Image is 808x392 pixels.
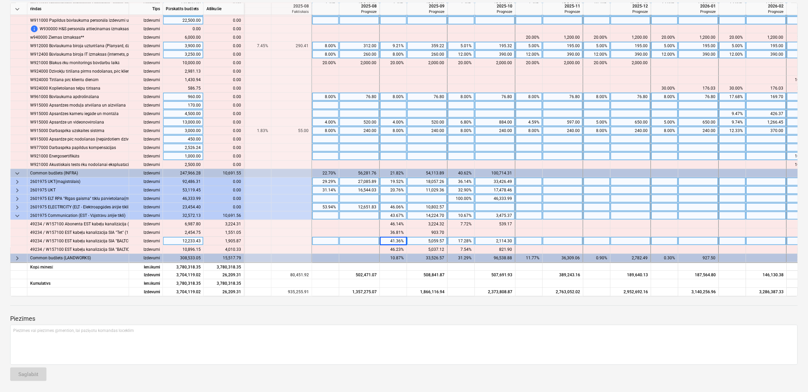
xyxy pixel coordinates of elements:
span: content_copy [208,154,213,159]
span: content_copy [208,137,213,142]
div: 27,085.89 [342,178,377,186]
span: W912400 Būvlaukuma biroja IT izmaksas (internets, printeru izmantošana) [30,50,167,59]
div: 240.00 [681,127,716,135]
span: W915000 Apsardze un videonovērošana [30,118,104,127]
div: 3,780,318.35 [204,262,244,271]
div: 8.00% [451,93,472,101]
div: 5.00% [722,42,743,50]
div: Izdevumi [129,25,163,33]
div: Izdevumi [129,271,163,279]
div: 76.80 [478,93,512,101]
div: 16,544.03 [342,186,377,194]
div: 12.33% [722,127,743,135]
div: Izdevumi [129,203,163,211]
div: Izdevumi [129,127,163,135]
div: 0.00 [206,16,241,25]
div: 8.00% [518,127,540,135]
div: 240.00 [410,127,445,135]
div: 36.14% [451,178,472,186]
div: 76.80 [546,93,580,101]
div: 2025-08 [342,3,377,9]
div: 0.00 [206,84,241,93]
div: 53.94% [315,203,336,211]
div: 12,233.43 [163,237,204,245]
span: content_copy [208,145,213,151]
div: 2,000.00 [546,59,580,67]
div: 650.00 [613,118,648,127]
span: W915000 Apsardzes kameru iegāde un montāža [30,110,119,118]
span: keyboard_arrow_down [13,5,21,13]
div: 2025-10 [478,3,513,9]
div: 5.00% [586,42,608,50]
div: 0.00 [206,161,241,169]
span: content_copy [208,111,213,117]
div: 359.22 [410,42,445,50]
div: Izdevumi [129,237,163,245]
div: 4.00% [315,118,336,127]
span: content_copy [208,103,213,108]
div: Izdevumi [129,16,163,25]
div: 30.00% [654,84,675,93]
div: 20.00% [654,33,675,42]
div: 5.00% [518,42,540,50]
div: 29.29% [315,178,336,186]
div: 2,454.75 [163,228,204,237]
div: 3,704,119.02 [163,288,204,296]
div: 0.00 [206,101,241,110]
div: 3,000.00 [163,127,204,135]
span: W915000 Darbaspēka uzskaites sistēma [30,127,105,135]
span: content_copy [208,86,213,91]
span: 2601975 UKT [30,186,56,194]
div: 76.80 [342,93,377,101]
div: 12.00% [654,50,675,59]
div: 9.47% [722,110,743,118]
div: 40.62% [451,169,472,178]
div: Izdevumi [129,110,163,118]
span: W921000 Energosertifikāts [30,152,79,161]
div: 22.70% [315,169,336,178]
div: 176.03 [749,84,784,93]
div: 240.00 [342,127,377,135]
span: W924000 Koplietošanas telpu tīrīsana [30,84,100,93]
div: 8.00% [586,127,608,135]
div: 520.00 [410,118,445,127]
div: 2025-11 [546,3,580,9]
div: 1,200.00 [613,33,648,42]
div: Izdevumi [129,186,163,194]
div: 76.80 [410,93,445,101]
div: 195.32 [478,42,512,50]
div: 20.00% [586,59,608,67]
div: 30.00% [722,84,743,93]
div: 5.00% [586,118,608,127]
span: content_copy [208,26,213,32]
div: 8.00% [654,127,675,135]
div: 2025-12 [613,3,648,9]
div: Izdevumi [129,245,163,254]
div: 17.68% [722,93,743,101]
span: W924000 Dzīvokļu tīrīšana pirms nodošanas, pēc klientu dienām, logu mazgāšana(pārdodamie m2) [30,67,212,76]
div: Izdevumi [129,118,163,127]
div: 0.00 [206,93,241,101]
span: W912000 Būvlaukuma biroja uzturēšana (Planyard, dzer.ūdens, kafijas aparāts u.c) [30,42,181,50]
div: Izdevumi [129,33,163,42]
div: Izdevumi [129,169,163,178]
div: 260.00 [342,50,377,59]
span: content_copy [208,35,213,40]
span: content_copy [208,43,213,49]
div: 0.00 [204,194,244,203]
div: 54,113.89 [410,169,445,178]
div: 26,209.31 [204,271,244,279]
div: 12,651.83 [342,203,377,211]
div: 8.00% [586,93,608,101]
div: 23,454.40 [163,203,204,211]
div: 0.00 [206,33,241,42]
div: 8.00% [383,127,404,135]
div: 8.00% [518,93,540,101]
div: 33,426.49 [478,178,512,186]
div: 76.80 [613,93,648,101]
div: Kumulatīvs [27,279,129,288]
div: 0.00 [206,67,241,76]
div: 4.59% [518,118,540,127]
div: 4.00% [383,118,404,127]
div: 20.00% [722,33,743,42]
